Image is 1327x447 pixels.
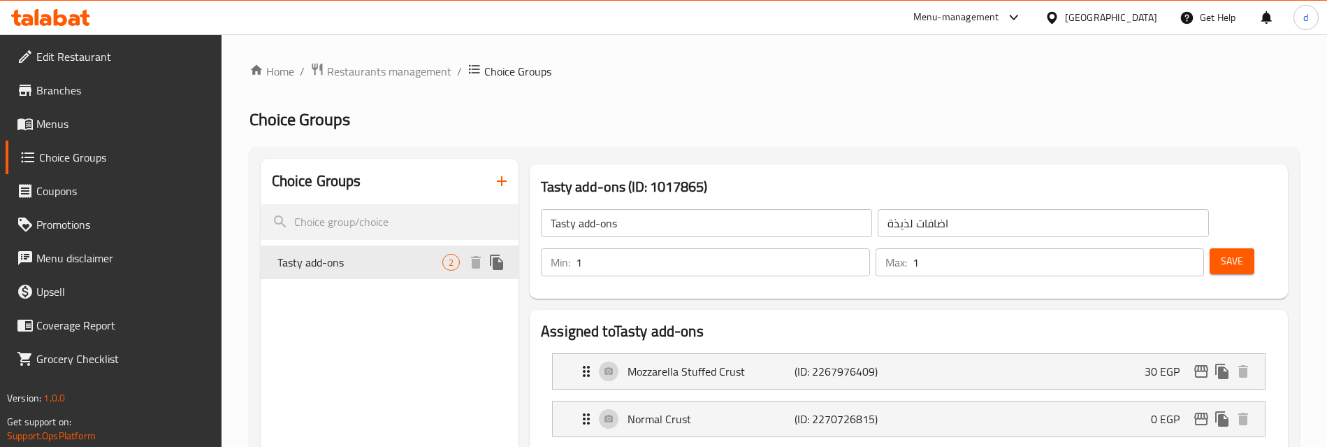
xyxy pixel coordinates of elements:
[43,389,65,407] span: 1.0.0
[7,389,41,407] span: Version:
[551,254,570,271] p: Min:
[272,171,361,192] h2: Choice Groups
[628,411,794,427] p: Normal Crust
[277,254,442,271] span: Tasty add-ons
[39,149,210,166] span: Choice Groups
[261,204,519,240] input: search
[6,40,222,73] a: Edit Restaurant
[1212,361,1233,382] button: duplicate
[6,107,222,141] a: Menus
[249,63,294,80] a: Home
[1212,409,1233,430] button: duplicate
[36,283,210,300] span: Upsell
[442,254,460,271] div: Choices
[457,63,462,80] li: /
[249,104,350,135] span: Choice Groups
[443,256,459,269] span: 2
[465,252,486,273] button: delete
[36,82,210,99] span: Branches
[36,350,210,367] span: Grocery Checklist
[795,411,906,427] p: (ID: 2270726815)
[7,427,96,445] a: Support.OpsPlatform
[6,174,222,208] a: Coupons
[1065,10,1157,25] div: [GEOGRAPHIC_DATA]
[327,63,451,80] span: Restaurants management
[249,62,1299,80] nav: breadcrumb
[6,308,222,342] a: Coverage Report
[1221,253,1243,270] span: Save
[6,141,222,174] a: Choice Groups
[300,63,305,80] li: /
[7,413,71,431] span: Get support on:
[6,342,222,376] a: Grocery Checklist
[1151,411,1191,427] p: 0 EGP
[484,63,551,80] span: Choice Groups
[36,216,210,233] span: Promotions
[486,252,507,273] button: duplicate
[1210,248,1254,274] button: Save
[36,183,210,199] span: Coupons
[795,363,906,380] p: (ID: 2267976409)
[1233,361,1254,382] button: delete
[36,115,210,132] span: Menus
[1303,10,1308,25] span: d
[913,9,999,26] div: Menu-management
[1233,409,1254,430] button: delete
[541,348,1277,395] li: Expand
[36,317,210,334] span: Coverage Report
[553,402,1265,437] div: Expand
[6,241,222,275] a: Menu disclaimer
[310,62,451,80] a: Restaurants management
[6,73,222,107] a: Branches
[541,176,1277,198] h3: Tasty add-ons (ID: 1017865)
[885,254,907,271] p: Max:
[553,354,1265,389] div: Expand
[1145,363,1191,380] p: 30 EGP
[1191,409,1212,430] button: edit
[541,321,1277,342] h2: Assigned to Tasty add-ons
[36,250,210,267] span: Menu disclaimer
[1191,361,1212,382] button: edit
[6,208,222,241] a: Promotions
[541,395,1277,443] li: Expand
[261,246,519,279] div: Tasty add-ons2deleteduplicate
[6,275,222,308] a: Upsell
[36,48,210,65] span: Edit Restaurant
[628,363,794,380] p: Mozzarella Stuffed Crust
